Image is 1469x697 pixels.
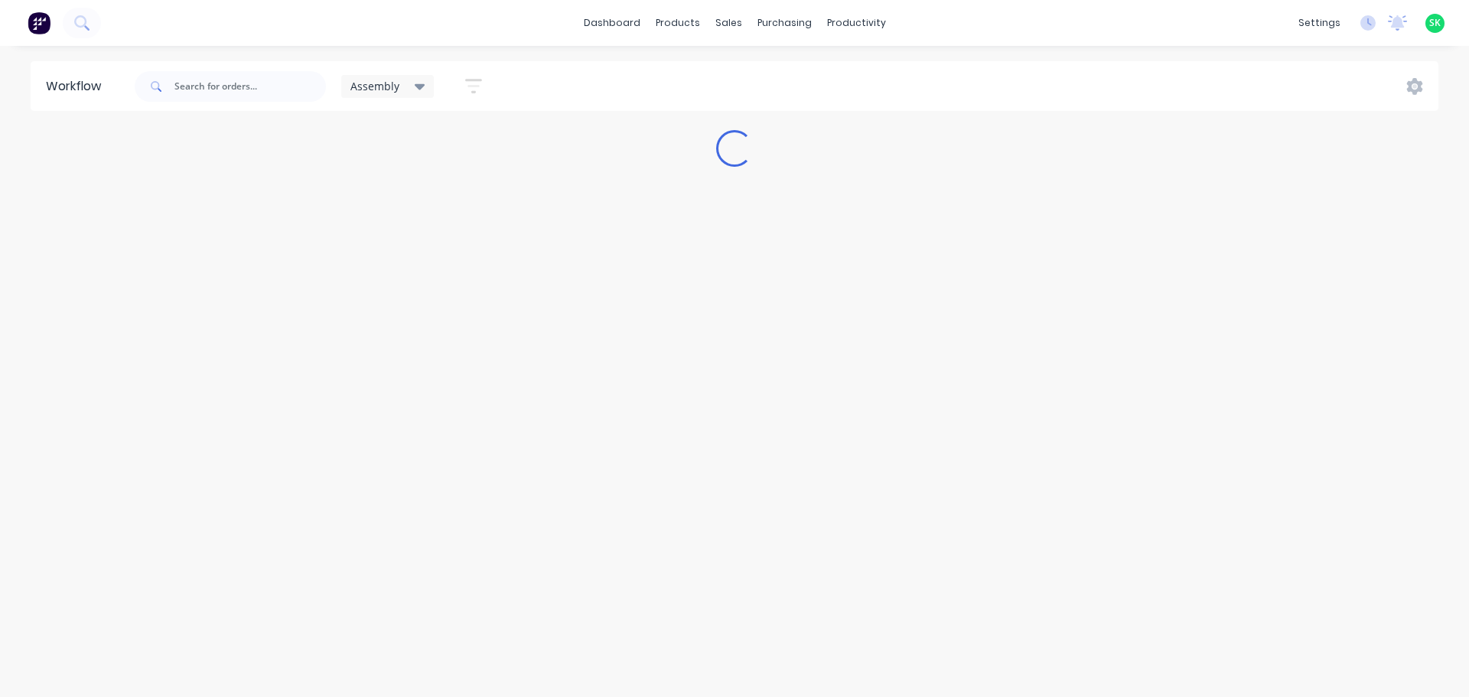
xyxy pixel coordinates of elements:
div: productivity [819,11,894,34]
img: Factory [28,11,50,34]
input: Search for orders... [174,71,326,102]
div: products [648,11,708,34]
div: Workflow [46,77,109,96]
a: dashboard [576,11,648,34]
span: SK [1429,16,1441,30]
span: Assembly [350,78,399,94]
div: sales [708,11,750,34]
div: settings [1291,11,1348,34]
div: purchasing [750,11,819,34]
